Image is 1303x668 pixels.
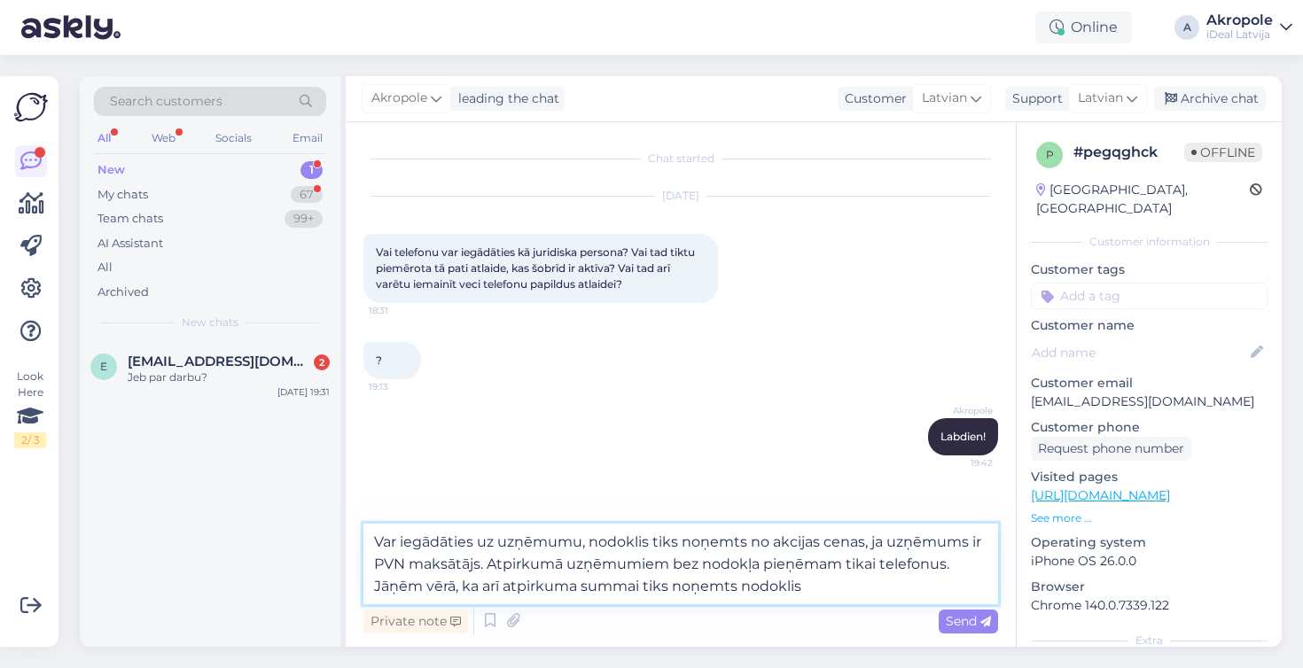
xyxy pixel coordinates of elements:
[946,613,991,629] span: Send
[1036,181,1250,218] div: [GEOGRAPHIC_DATA], [GEOGRAPHIC_DATA]
[1154,87,1266,111] div: Archive chat
[1035,12,1132,43] div: Online
[926,404,993,417] span: Akropole
[363,188,998,204] div: [DATE]
[128,353,312,369] span: elizabeteb359@gmail.com
[1031,533,1268,552] p: Operating system
[1184,143,1262,162] span: Offline
[98,284,149,301] div: Archived
[98,161,125,179] div: New
[98,259,113,276] div: All
[1206,13,1273,27] div: Akropole
[14,432,46,448] div: 2 / 3
[277,385,330,399] div: [DATE] 19:31
[1031,437,1191,461] div: Request phone number
[940,430,986,443] span: Labdien!
[98,210,163,228] div: Team chats
[1032,343,1247,362] input: Add name
[1031,283,1268,309] input: Add a tag
[371,89,427,108] span: Akropole
[1031,316,1268,335] p: Customer name
[1031,633,1268,649] div: Extra
[98,235,163,252] div: AI Assistant
[1031,234,1268,250] div: Customer information
[1031,552,1268,571] p: iPhone OS 26.0.0
[14,369,46,448] div: Look Here
[376,353,382,367] span: ?
[1031,392,1268,411] p: [EMAIL_ADDRESS][DOMAIN_NAME]
[369,304,435,317] span: 18:31
[1031,487,1170,503] a: [URL][DOMAIN_NAME]
[1031,578,1268,596] p: Browser
[451,89,559,108] div: leading the chat
[291,186,323,204] div: 67
[1031,510,1268,526] p: See more ...
[314,354,330,370] div: 2
[1005,89,1063,108] div: Support
[110,92,222,111] span: Search customers
[1031,260,1268,279] p: Customer tags
[922,89,967,108] span: Latvian
[212,127,255,150] div: Socials
[128,369,330,385] div: Jeb par darbu?
[838,89,907,108] div: Customer
[1031,374,1268,392] p: Customer email
[363,524,998,604] textarea: Var iegādāties uz uzņēmumu, nodoklis tiks noņemts no akcijas cenas, ja uzņēmums ir PVN maksātājs....
[285,210,323,228] div: 99+
[98,186,148,204] div: My chats
[926,456,993,470] span: 19:42
[14,90,48,124] img: Askly Logo
[1174,15,1199,40] div: A
[100,360,107,373] span: e
[376,245,698,291] span: Vai telefonu var iegādāties kā juridiska persona? Vai tad tiktu piemērota tā pati atlaide, kas šo...
[182,315,238,330] span: New chats
[1078,89,1123,108] span: Latvian
[363,610,468,633] div: Private note
[1031,468,1268,486] p: Visited pages
[94,127,114,150] div: All
[300,161,323,179] div: 1
[289,127,326,150] div: Email
[1046,148,1054,161] span: p
[1206,27,1273,42] div: iDeal Latvija
[1073,142,1184,163] div: # pegqghck
[1206,13,1292,42] a: AkropoleiDeal Latvija
[1031,418,1268,437] p: Customer phone
[148,127,179,150] div: Web
[1031,596,1268,615] p: Chrome 140.0.7339.122
[369,380,435,393] span: 19:13
[363,151,998,167] div: Chat started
